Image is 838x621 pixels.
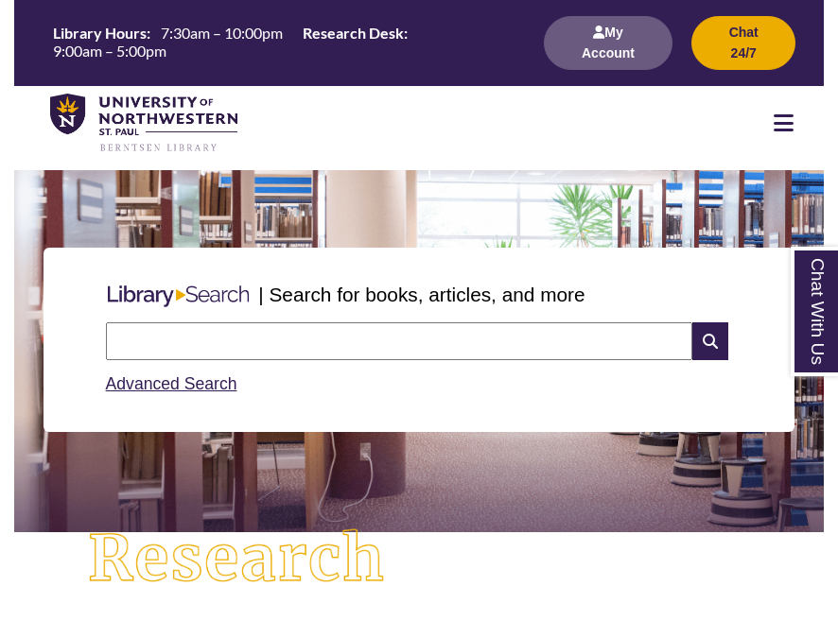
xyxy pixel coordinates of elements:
img: UNWSP Library Logo [50,94,237,153]
a: Chat 24/7 [691,44,795,60]
a: My Account [544,44,673,60]
th: Library Hours: [45,22,153,43]
a: Advanced Search [106,374,237,393]
i: Search [692,322,728,360]
button: Chat 24/7 [691,16,795,70]
img: Libary Search [98,278,259,314]
a: Hours Today [45,22,521,63]
table: Hours Today [45,22,521,61]
th: Research Desk: [295,22,410,43]
span: 7:30am – 10:00pm [161,24,283,42]
p: | Search for books, articles, and more [258,280,585,309]
span: 9:00am – 5:00pm [53,42,166,60]
button: My Account [544,16,673,70]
